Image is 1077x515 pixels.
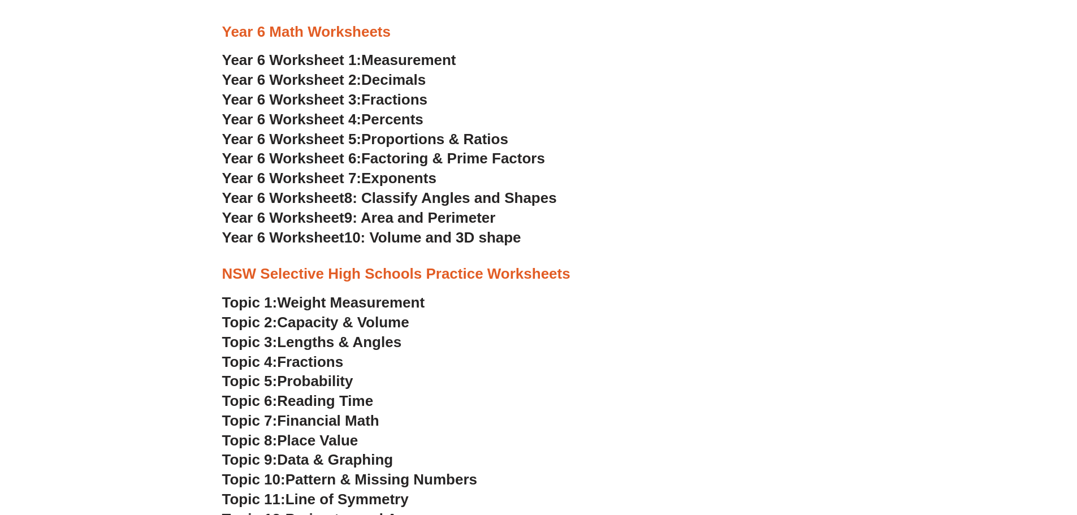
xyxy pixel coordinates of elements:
span: Place Value [277,432,358,449]
iframe: Chat Widget [889,387,1077,515]
h3: NSW Selective High Schools Practice Worksheets [222,265,855,284]
a: Topic 7:Financial Math [222,412,379,429]
span: Percents [361,111,423,128]
span: Topic 7: [222,412,278,429]
span: Topic 6: [222,392,278,409]
span: Proportions & Ratios [361,131,508,148]
h3: Year 6 Math Worksheets [222,23,855,42]
span: Year 6 Worksheet 6: [222,150,362,167]
span: Topic 2: [222,314,278,331]
a: Topic 8:Place Value [222,432,358,449]
a: Year 6 Worksheet9: Area and Perimeter [222,209,496,226]
span: Year 6 Worksheet 1: [222,51,362,68]
a: Year 6 Worksheet 7:Exponents [222,170,436,187]
span: Topic 1: [222,294,278,311]
span: Year 6 Worksheet 5: [222,131,362,148]
a: Topic 5:Probability [222,373,353,390]
a: Topic 11:Line of Symmetry [222,491,409,508]
a: Year 6 Worksheet 4:Percents [222,111,423,128]
span: Factoring & Prime Factors [361,150,545,167]
a: Year 6 Worksheet 5:Proportions & Ratios [222,131,508,148]
a: Topic 2:Capacity & Volume [222,314,409,331]
span: 10: Volume and 3D shape [344,229,521,246]
span: Fractions [361,91,427,108]
span: Fractions [277,353,343,370]
span: Year 6 Worksheet 4: [222,111,362,128]
a: Topic 3:Lengths & Angles [222,334,402,350]
span: Capacity & Volume [277,314,409,331]
span: 8: Classify Angles and Shapes [344,189,557,206]
span: Exponents [361,170,436,187]
span: Data & Graphing [277,451,393,468]
a: Year 6 Worksheet 3:Fractions [222,91,427,108]
span: Decimals [361,71,426,88]
a: Year 6 Worksheet 1:Measurement [222,51,456,68]
a: Year 6 Worksheet10: Volume and 3D shape [222,229,521,246]
span: Topic 8: [222,432,278,449]
a: Topic 6:Reading Time [222,392,374,409]
span: Topic 3: [222,334,278,350]
a: Topic 10:Pattern & Missing Numbers [222,471,477,488]
span: Measurement [361,51,456,68]
span: Pattern & Missing Numbers [286,471,477,488]
span: Lengths & Angles [277,334,401,350]
span: Year 6 Worksheet [222,209,344,226]
a: Topic 9:Data & Graphing [222,451,393,468]
span: Probability [277,373,353,390]
span: Topic 4: [222,353,278,370]
span: Year 6 Worksheet 3: [222,91,362,108]
span: Topic 11: [222,491,286,508]
span: Financial Math [277,412,379,429]
span: Topic 9: [222,451,278,468]
span: Reading Time [277,392,373,409]
span: Line of Symmetry [286,491,409,508]
span: Year 6 Worksheet [222,229,344,246]
span: Year 6 Worksheet 2: [222,71,362,88]
a: Year 6 Worksheet 2:Decimals [222,71,426,88]
span: Topic 10: [222,471,286,488]
span: Topic 5: [222,373,278,390]
span: Year 6 Worksheet 7: [222,170,362,187]
span: Year 6 Worksheet [222,189,344,206]
a: Topic 1:Weight Measurement [222,294,425,311]
a: Topic 4:Fractions [222,353,344,370]
a: Year 6 Worksheet8: Classify Angles and Shapes [222,189,557,206]
span: Weight Measurement [277,294,425,311]
span: 9: Area and Perimeter [344,209,496,226]
a: Year 6 Worksheet 6:Factoring & Prime Factors [222,150,545,167]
